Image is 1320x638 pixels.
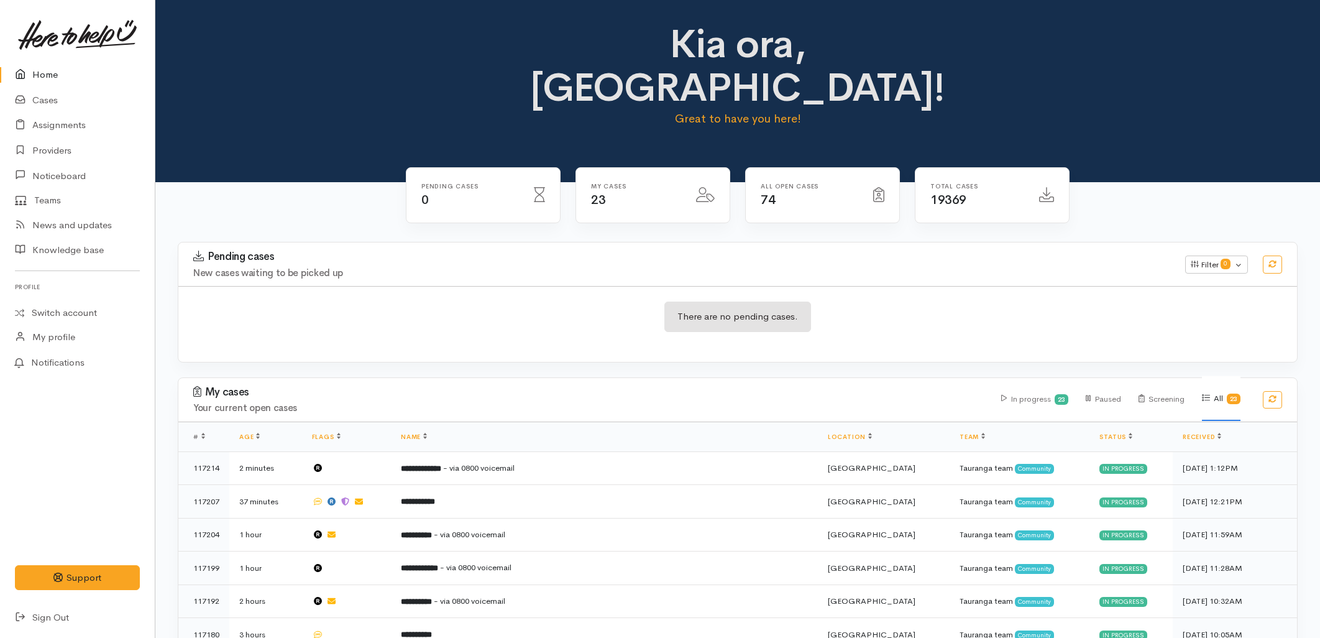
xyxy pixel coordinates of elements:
td: 117199 [178,552,229,585]
span: 19369 [930,192,966,208]
td: 1 hour [229,518,302,552]
td: [DATE] 1:12PM [1173,451,1297,485]
td: [DATE] 10:32AM [1173,585,1297,618]
span: [GEOGRAPHIC_DATA] [828,496,915,507]
td: 117204 [178,518,229,552]
h6: Pending cases [421,183,519,190]
td: [DATE] 11:28AM [1173,552,1297,585]
td: Tauranga team [950,552,1090,585]
a: Received [1183,433,1221,441]
a: Age [239,433,260,441]
button: Filter0 [1185,256,1248,274]
a: Flags [312,433,341,441]
div: There are no pending cases. [664,302,811,332]
div: In progress [1099,530,1147,540]
td: Tauranga team [950,518,1090,552]
button: Support [15,565,140,591]
span: # [193,433,205,441]
td: 117207 [178,485,229,519]
p: Great to have you here! [462,110,1014,127]
h6: My cases [591,183,681,190]
a: Team [960,433,985,441]
span: - via 0800 voicemail [443,463,515,473]
td: 1 hour [229,552,302,585]
h4: New cases waiting to be picked up [193,268,1170,279]
td: 117214 [178,451,229,485]
td: Tauranga team [950,585,1090,618]
h3: Pending cases [193,251,1170,263]
span: Community [1015,564,1054,574]
div: Paused [1086,377,1121,421]
span: 23 [591,192,605,208]
h4: Your current open cases [193,403,986,414]
div: In progress [1001,377,1069,421]
td: [DATE] 11:59AM [1173,518,1297,552]
span: Community [1015,464,1054,474]
td: [DATE] 12:21PM [1173,485,1297,519]
div: Screening [1139,377,1185,421]
span: Community [1015,530,1054,540]
h3: My cases [193,386,986,399]
span: - via 0800 voicemail [434,596,505,606]
div: In progress [1099,597,1147,607]
b: 23 [1058,395,1065,404]
span: [GEOGRAPHIC_DATA] [828,529,915,540]
td: 37 minutes [229,485,302,519]
a: Name [401,433,427,441]
span: - via 0800 voicemail [440,562,511,573]
b: 23 [1230,395,1237,403]
div: In progress [1099,497,1147,507]
td: 2 hours [229,585,302,618]
h1: Kia ora, [GEOGRAPHIC_DATA]! [462,22,1014,110]
span: 74 [761,192,775,208]
td: 117192 [178,585,229,618]
h6: Total cases [930,183,1024,190]
span: - via 0800 voicemail [434,529,505,540]
span: 0 [1221,259,1231,269]
span: Community [1015,497,1054,507]
div: In progress [1099,464,1147,474]
span: [GEOGRAPHIC_DATA] [828,596,915,606]
span: [GEOGRAPHIC_DATA] [828,463,915,473]
a: Status [1099,433,1132,441]
span: Community [1015,597,1054,607]
td: 2 minutes [229,451,302,485]
span: 0 [421,192,429,208]
td: Tauranga team [950,485,1090,519]
span: [GEOGRAPHIC_DATA] [828,563,915,573]
td: Tauranga team [950,451,1090,485]
a: Location [828,433,872,441]
h6: Profile [15,279,140,295]
h6: All Open cases [761,183,858,190]
div: All [1202,376,1240,421]
div: In progress [1099,564,1147,574]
